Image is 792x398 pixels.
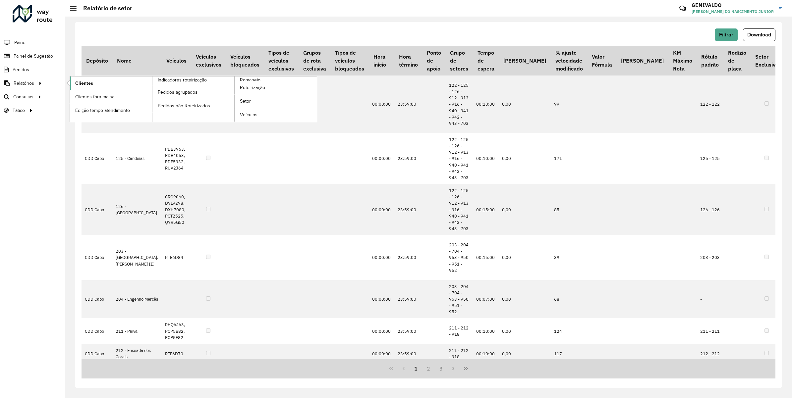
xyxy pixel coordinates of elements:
span: Indicadores roteirização [158,76,207,83]
td: CDD Cabo [82,318,112,344]
th: Ponto de apoio [422,46,445,75]
td: 23:59:00 [394,235,422,280]
td: 204 - Engenho Mercês [112,280,162,319]
td: RHQ6J63, PCP5B82, PCP5E82 [162,318,191,344]
td: 23:59:00 [394,318,422,344]
td: 203 - 203 [697,235,723,280]
button: Next Page [447,362,460,375]
span: Romaneio [240,76,260,83]
td: 124 [551,318,587,344]
td: 0,00 [499,75,550,133]
td: 211 - 211 [697,318,723,344]
td: 212 - 212 [697,344,723,363]
span: Download [747,32,771,37]
td: 00:00:00 [369,280,394,319]
span: Roteirização [240,84,265,91]
td: 203 - 204 - 704 - 953 - 950 - 951 - 952 [446,235,473,280]
th: Tempo de espera [473,46,499,75]
th: % ajuste velocidade modificado [551,46,587,75]
td: 0,00 [499,235,550,280]
td: - [697,280,723,319]
td: CDD Cabo [82,235,112,280]
th: KM Máximo Rota [668,46,697,75]
td: 211 - Paiva [112,318,162,344]
td: 0,00 [499,318,550,344]
td: 00:00:00 [369,344,394,363]
td: CDD Cabo [82,280,112,319]
td: CDD Cabo [82,75,112,133]
a: Pedidos não Roteirizados [152,99,235,112]
th: Setor Exclusivo [751,46,783,75]
td: 00:10:00 [473,344,499,363]
td: 211 - 212 - 918 [446,318,473,344]
td: 00:00:00 [369,235,394,280]
td: 00:10:00 [473,75,499,133]
th: Depósito [82,46,112,75]
td: 00:15:00 [473,184,499,235]
th: [PERSON_NAME] [499,46,550,75]
th: Rodízio de placa [723,46,751,75]
td: 125 - Candeias [112,133,162,184]
td: 39 [551,235,587,280]
a: Roteirização [235,81,317,94]
span: Clientes fora malha [75,93,114,100]
td: RTE6D70 [162,344,191,363]
td: 23:59:00 [394,133,422,184]
span: Veículos [240,111,257,118]
span: Consultas [13,93,33,100]
button: 1 [410,362,422,375]
td: CRQ9060, DVL9298, DXH7080, PCT2525, QYR5G50 [162,184,191,235]
td: CDD Cabo [82,344,112,363]
td: 68 [551,280,587,319]
th: Hora início [369,46,394,75]
td: 23:59:00 [394,280,422,319]
a: Contato Rápido [676,1,690,16]
td: 85 [551,184,587,235]
td: 122 - 122 [697,75,723,133]
td: 00:10:00 [473,318,499,344]
h3: GENIVALDO [692,2,774,8]
a: Setor [235,95,317,108]
td: RTE6D84 [162,235,191,280]
td: 211 - 212 - 918 [446,344,473,363]
th: Tipos de veículos bloqueados [330,46,368,75]
th: Tipos de veículos exclusivos [264,46,299,75]
span: Pedidos não Roteirizados [158,102,210,109]
span: Clientes [75,80,93,87]
span: Painel [14,39,27,46]
span: Painel de Sugestão [14,53,53,60]
td: CDD Cabo [82,184,112,235]
td: 0,00 [499,133,550,184]
th: Grupos de rota exclusiva [299,46,330,75]
td: 0,00 [499,184,550,235]
th: [PERSON_NAME] [617,46,668,75]
th: Veículos exclusivos [191,46,226,75]
td: 122 - Boa Viagem [112,75,162,133]
td: 00:10:00 [473,133,499,184]
td: CDD Cabo [82,133,112,184]
th: Rótulo padrão [697,46,723,75]
span: Edição tempo atendimento [75,107,130,114]
span: Pedidos agrupados [158,89,198,96]
td: PDB3963, PDB4053, PDE5932, RUV2J64 [162,133,191,184]
span: Setor [240,98,251,105]
th: Nome [112,46,162,75]
a: Romaneio [152,76,317,122]
th: Valor Fórmula [587,46,616,75]
a: Veículos [235,108,317,122]
td: 00:07:00 [473,280,499,319]
td: 00:00:00 [369,75,394,133]
td: 122 - 125 - 126 - 912 - 913 - 916 - 940 - 941 - 942 - 943 - 703 [446,133,473,184]
span: Filtrar [719,32,733,37]
a: Pedidos agrupados [152,85,235,99]
th: Hora término [394,46,422,75]
td: 23:59:00 [394,344,422,363]
button: Last Page [460,362,472,375]
td: 126 - 126 [697,184,723,235]
th: Grupo de setores [446,46,473,75]
span: [PERSON_NAME] DO NASCIMENTO JUNIOR [692,9,774,15]
td: 00:00:00 [369,184,394,235]
td: 0,00 [499,344,550,363]
th: Veículos bloqueados [226,46,264,75]
a: Clientes fora malha [70,90,152,103]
